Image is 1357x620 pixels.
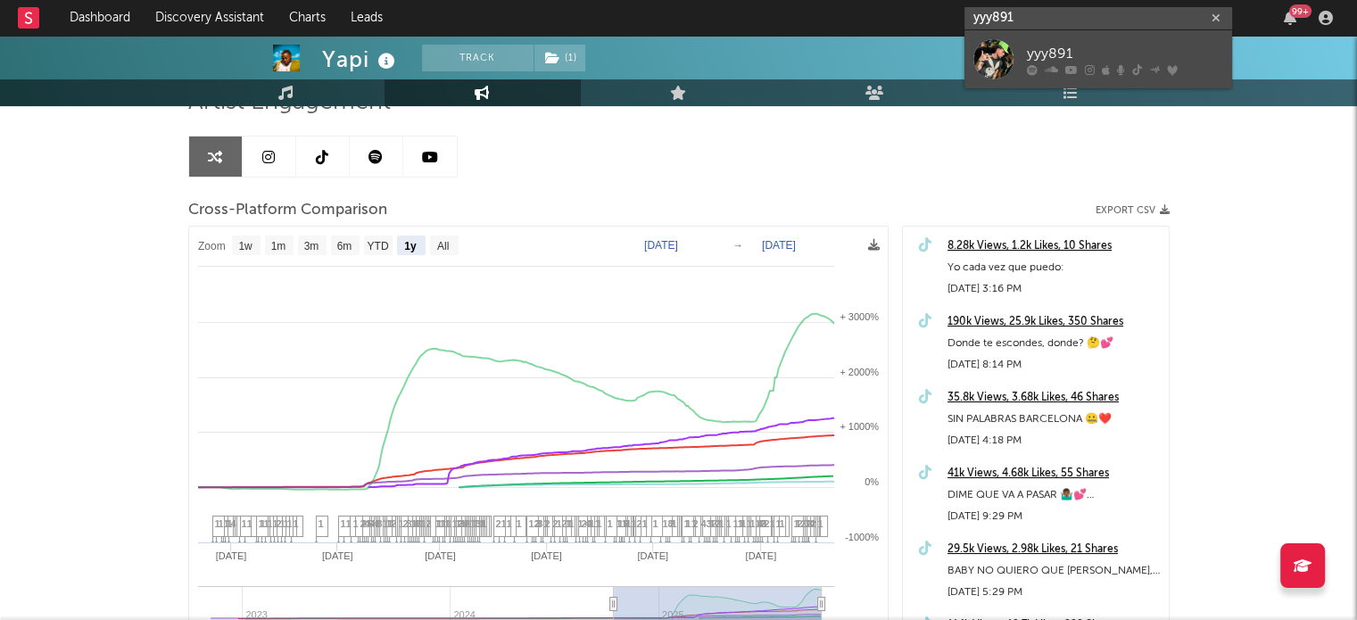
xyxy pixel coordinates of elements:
span: 2 [553,518,559,529]
text: → [732,239,743,252]
span: 3 [805,518,810,529]
div: BABY NO QUIERO QUE [PERSON_NAME], GYAL NO [PERSON_NAME]… 💕 [947,560,1160,582]
span: 1 [776,518,782,529]
span: 2 [801,518,807,529]
span: 1 [399,518,404,529]
text: + 3000% [840,311,879,322]
text: 1m [270,240,285,252]
span: 2 [277,518,282,529]
span: 2 [360,518,366,529]
span: 1 [750,518,756,529]
text: 6m [336,240,352,252]
span: 1 [435,518,441,529]
text: Zoom [198,240,226,252]
a: yyy891 [964,30,1232,88]
text: + 2000% [840,367,879,377]
span: 4 [365,518,370,529]
button: (1) [534,45,585,71]
span: 1 [273,518,278,529]
div: [DATE] 5:29 PM [947,582,1160,603]
span: 1 [452,518,458,529]
span: 1 [595,518,600,529]
div: Yapi [322,45,400,74]
span: 4 [374,518,379,529]
span: 4 [463,518,468,529]
span: 2 [637,518,642,529]
span: Cross-Platform Comparison [188,200,387,221]
span: 1 [691,518,697,529]
a: 8.28k Views, 1.2k Likes, 10 Shares [947,236,1160,257]
span: 1 [794,518,799,529]
span: 1 [456,518,461,529]
div: Yo cada vez que puedo: [947,257,1160,278]
span: 2 [534,518,540,529]
span: 1 [684,518,690,529]
div: [DATE] 8:14 PM [947,354,1160,376]
text: [DATE] [745,550,776,561]
span: 1 [268,518,273,529]
span: 1 [608,518,613,529]
div: [DATE] 4:18 PM [947,430,1160,451]
span: 1 [780,518,785,529]
span: 1 [224,518,229,529]
text: [DATE] [531,550,562,561]
span: 1 [219,518,224,529]
span: 1 [319,518,324,529]
span: 1 [341,518,346,529]
input: Search for artists [964,7,1232,29]
span: 4 [585,518,591,529]
text: [DATE] [644,239,678,252]
span: 1 [517,518,522,529]
span: 4 [810,518,815,529]
span: 1 [259,518,264,529]
span: 1 [557,518,562,529]
span: 1 [747,518,752,529]
text: [DATE] [215,550,246,561]
span: 1 [383,518,388,529]
span: 1 [622,518,627,529]
span: 1 [280,518,285,529]
span: 1 [738,518,743,529]
text: [DATE] [637,550,668,561]
span: 2 [582,518,587,529]
span: 1 [242,518,247,529]
span: 3 [407,518,412,529]
span: 2 [403,518,409,529]
span: 1 [663,518,668,529]
span: 1 [410,518,416,529]
span: 1 [653,518,658,529]
div: 99 + [1289,4,1311,18]
span: 1 [287,518,293,529]
text: 1y [404,240,417,252]
span: 3 [707,518,712,529]
a: 190k Views, 25.9k Likes, 350 Shares [947,311,1160,333]
span: 1 [529,518,534,529]
span: 4 [370,518,376,529]
span: 1 [507,518,512,529]
span: Artist Engagement [188,92,391,113]
span: 1 [284,518,289,529]
span: 1 [247,518,252,529]
span: 1 [386,518,392,529]
text: YTD [367,240,388,252]
a: 41k Views, 4.68k Likes, 55 Shares [947,463,1160,484]
span: 1 [578,518,583,529]
span: 8 [668,518,674,529]
text: All [436,240,448,252]
span: 1 [294,518,299,529]
button: 99+ [1284,11,1296,25]
text: 3m [303,240,319,252]
text: + 1000% [840,421,879,432]
span: 1 [264,518,269,529]
span: 1 [346,518,352,529]
div: 29.5k Views, 2.98k Likes, 21 Shares [947,539,1160,560]
span: 1 [616,518,622,529]
span: 1 [726,518,732,529]
span: 2 [716,518,721,529]
a: 35.8k Views, 3.68k Likes, 46 Shares [947,387,1160,409]
text: -1000% [845,532,879,542]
